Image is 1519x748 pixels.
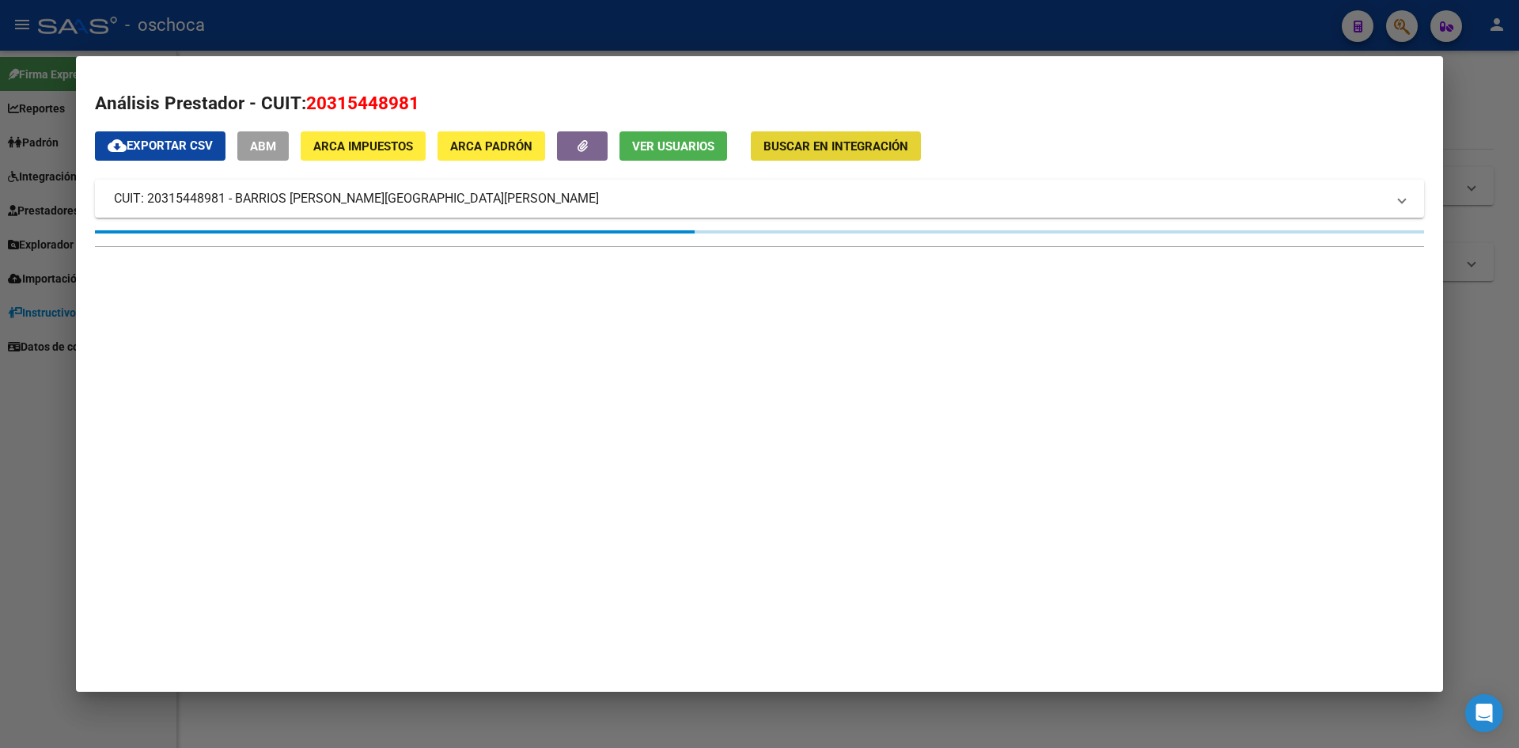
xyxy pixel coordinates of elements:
[301,131,426,161] button: ARCA Impuestos
[763,139,908,154] span: Buscar en Integración
[306,93,419,113] span: 20315448981
[108,136,127,155] mat-icon: cloud_download
[95,180,1424,218] mat-expansion-panel-header: CUIT: 20315448981 - BARRIOS [PERSON_NAME][GEOGRAPHIC_DATA][PERSON_NAME]
[450,139,532,154] span: ARCA Padrón
[95,90,1424,117] h2: Análisis Prestador - CUIT:
[751,131,921,161] button: Buscar en Integración
[632,139,714,154] span: Ver Usuarios
[1465,694,1503,732] div: Open Intercom Messenger
[438,131,545,161] button: ARCA Padrón
[250,139,276,154] span: ABM
[619,131,727,161] button: Ver Usuarios
[313,139,413,154] span: ARCA Impuestos
[114,189,1386,208] mat-panel-title: CUIT: 20315448981 - BARRIOS [PERSON_NAME][GEOGRAPHIC_DATA][PERSON_NAME]
[108,139,213,153] span: Exportar CSV
[237,131,289,161] button: ABM
[95,131,225,161] button: Exportar CSV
